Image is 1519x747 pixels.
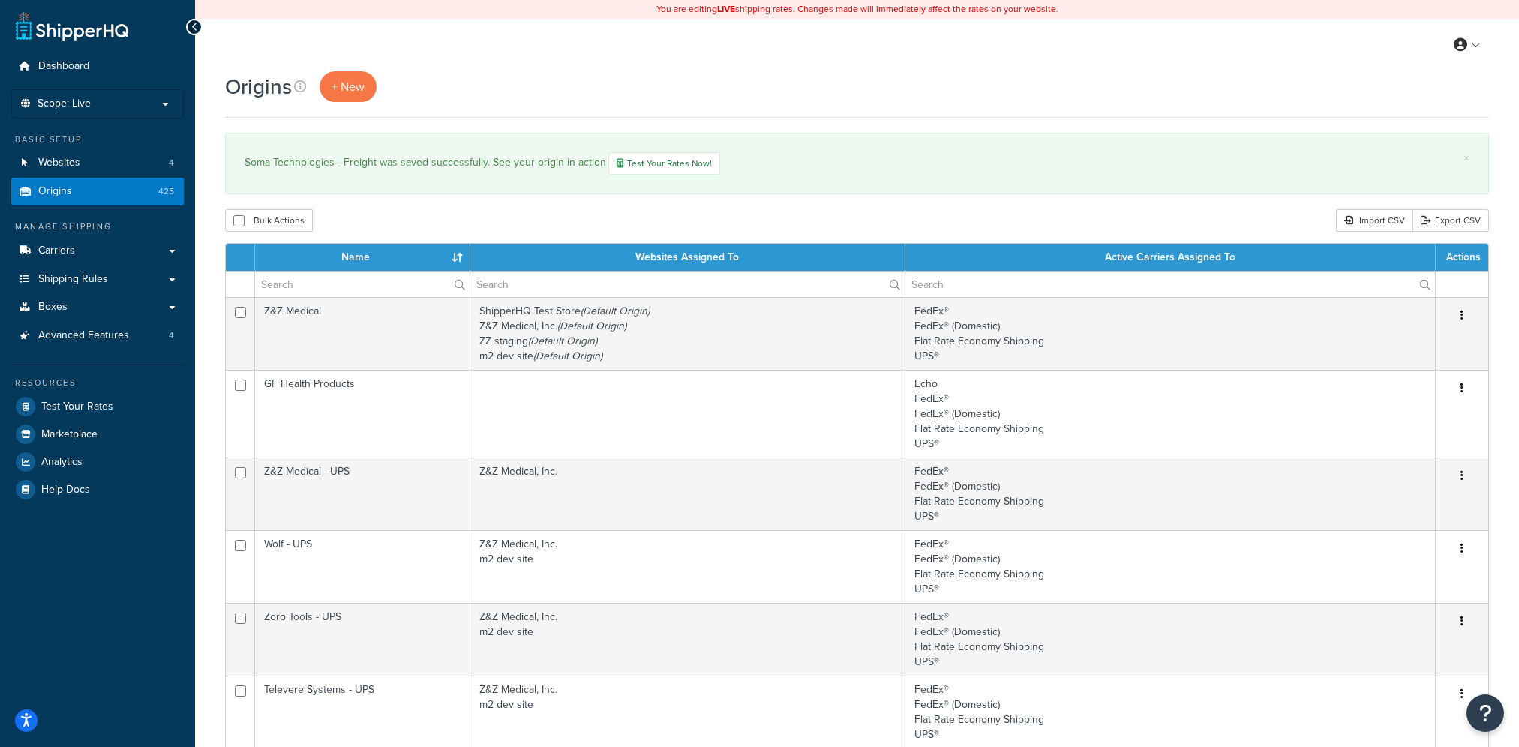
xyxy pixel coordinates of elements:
[470,603,905,676] td: Z&Z Medical, Inc. m2 dev site
[11,322,184,349] li: Advanced Features
[169,157,174,169] span: 4
[11,448,184,475] a: Analytics
[41,484,90,496] span: Help Docs
[41,428,98,441] span: Marketplace
[38,273,108,286] span: Shipping Rules
[38,157,80,169] span: Websites
[41,456,83,469] span: Analytics
[11,149,184,177] li: Websites
[470,271,905,297] input: Search
[38,244,75,257] span: Carriers
[470,244,905,271] th: Websites Assigned To
[11,393,184,420] a: Test Your Rates
[470,457,905,530] td: Z&Z Medical, Inc.
[255,530,470,603] td: Wolf - UPS
[11,376,184,389] div: Resources
[1436,244,1488,271] th: Actions
[581,303,650,319] i: (Default Origin)
[255,370,470,457] td: GF Health Products
[11,149,184,177] a: Websites 4
[11,293,184,321] a: Boxes
[11,476,184,503] a: Help Docs
[169,329,174,342] span: 4
[11,178,184,205] li: Origins
[41,400,113,413] span: Test Your Rates
[905,603,1436,676] td: FedEx® FedEx® (Domestic) Flat Rate Economy Shipping UPS®
[11,237,184,265] a: Carriers
[11,322,184,349] a: Advanced Features 4
[905,297,1436,370] td: FedEx® FedEx® (Domestic) Flat Rate Economy Shipping UPS®
[255,244,470,271] th: Name : activate to sort column ascending
[11,133,184,146] div: Basic Setup
[245,152,1469,175] div: Soma Technologies - Freight was saved successfully. See your origin in action
[717,2,735,16] b: LIVE
[255,271,470,297] input: Search
[905,244,1436,271] th: Active Carriers Assigned To
[905,271,1435,297] input: Search
[16,11,128,41] a: ShipperHQ Home
[11,421,184,448] a: Marketplace
[332,78,365,95] span: + New
[225,209,313,232] button: Bulk Actions
[905,457,1436,530] td: FedEx® FedEx® (Domestic) Flat Rate Economy Shipping UPS®
[1466,694,1504,732] button: Open Resource Center
[11,52,184,80] a: Dashboard
[38,97,91,110] span: Scope: Live
[255,603,470,676] td: Zoro Tools - UPS
[38,301,68,313] span: Boxes
[1463,152,1469,164] a: ×
[608,152,720,175] a: Test Your Rates Now!
[905,530,1436,603] td: FedEx® FedEx® (Domestic) Flat Rate Economy Shipping UPS®
[158,185,174,198] span: 425
[1412,209,1489,232] a: Export CSV
[11,178,184,205] a: Origins 425
[38,329,129,342] span: Advanced Features
[533,348,602,364] i: (Default Origin)
[905,370,1436,457] td: Echo FedEx® FedEx® (Domestic) Flat Rate Economy Shipping UPS®
[320,71,377,102] a: + New
[470,297,905,370] td: ShipperHQ Test Store Z&Z Medical, Inc. ZZ staging m2 dev site
[225,72,292,101] h1: Origins
[1336,209,1412,232] div: Import CSV
[470,530,905,603] td: Z&Z Medical, Inc. m2 dev site
[11,220,184,233] div: Manage Shipping
[11,265,184,293] a: Shipping Rules
[557,318,626,334] i: (Default Origin)
[255,297,470,370] td: Z&Z Medical
[38,60,89,73] span: Dashboard
[528,333,597,349] i: (Default Origin)
[255,457,470,530] td: Z&Z Medical - UPS
[38,185,72,198] span: Origins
